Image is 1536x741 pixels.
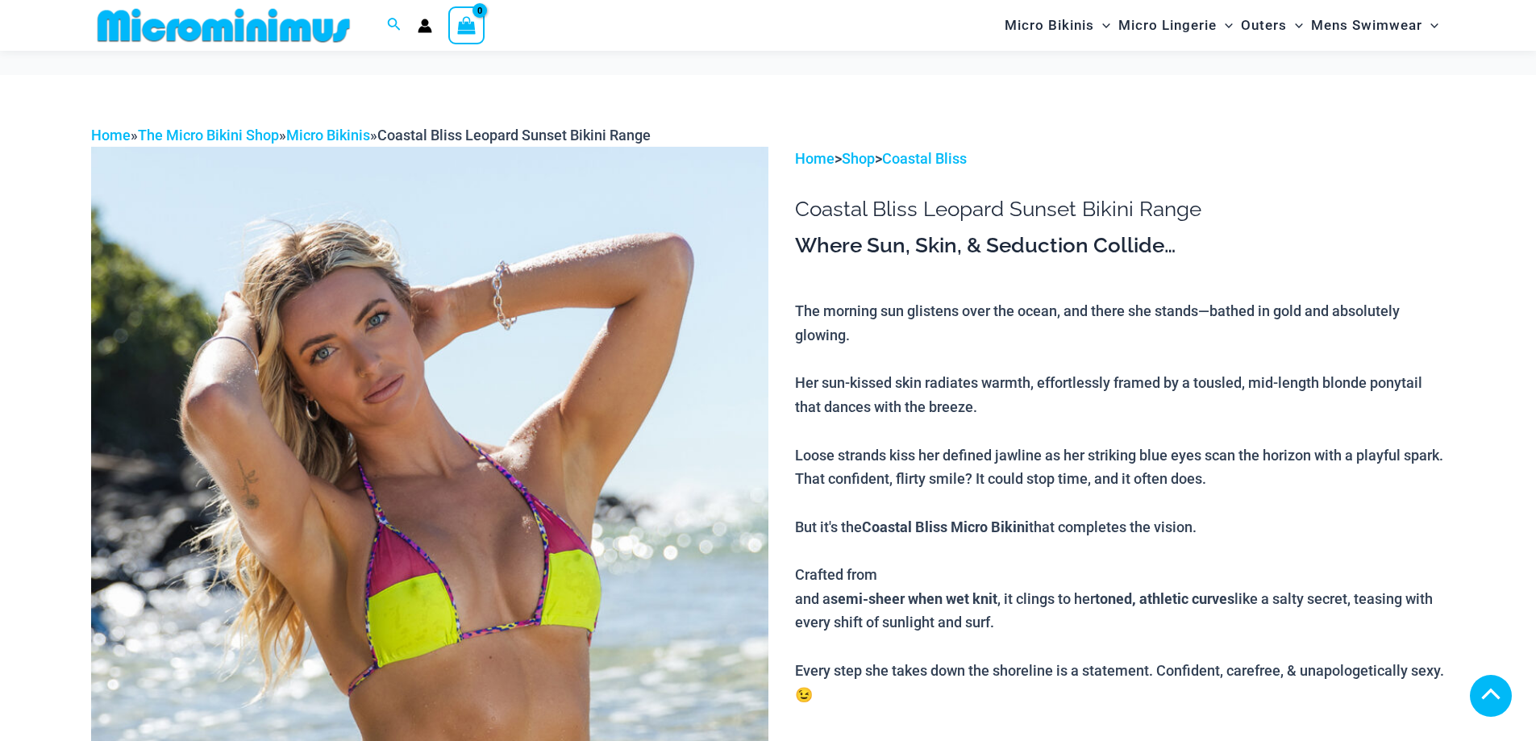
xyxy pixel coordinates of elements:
a: Home [91,127,131,144]
a: Search icon link [387,15,402,35]
h1: Coastal Bliss Leopard Sunset Bikini Range [795,197,1445,222]
span: Menu Toggle [1287,5,1303,46]
p: > > [795,147,1445,171]
h3: Where Sun, Skin, & Seduction Collide… [795,232,1445,260]
a: Mens SwimwearMenu ToggleMenu Toggle [1307,5,1442,46]
a: View Shopping Cart, empty [448,6,485,44]
b: Coastal Bliss Micro Bikini [862,517,1029,536]
a: OutersMenu ToggleMenu Toggle [1237,5,1307,46]
a: Account icon link [418,19,432,33]
img: MM SHOP LOGO FLAT [91,7,356,44]
p: The morning sun glistens over the ocean, and there she stands—bathed in gold and absolutely glowi... [795,299,1445,706]
b: toned, athletic curves [1095,589,1234,608]
span: Mens Swimwear [1311,5,1422,46]
span: Micro Lingerie [1118,5,1217,46]
a: Micro Bikinis [286,127,370,144]
a: Micro BikinisMenu ToggleMenu Toggle [1001,5,1114,46]
span: Menu Toggle [1217,5,1233,46]
span: Outers [1241,5,1287,46]
a: Home [795,150,835,167]
div: and a , it clings to her like a salty secret, teasing with every shift of sunlight and surf. Ever... [795,587,1445,707]
span: » » » [91,127,651,144]
span: Menu Toggle [1422,5,1438,46]
b: semi-sheer when wet knit [830,589,997,608]
span: Coastal Bliss Leopard Sunset Bikini Range [377,127,651,144]
a: Micro LingerieMenu ToggleMenu Toggle [1114,5,1237,46]
a: Coastal Bliss [882,150,967,167]
a: Shop [842,150,875,167]
nav: Site Navigation [998,2,1446,48]
span: Menu Toggle [1094,5,1110,46]
span: Micro Bikinis [1005,5,1094,46]
a: The Micro Bikini Shop [138,127,279,144]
